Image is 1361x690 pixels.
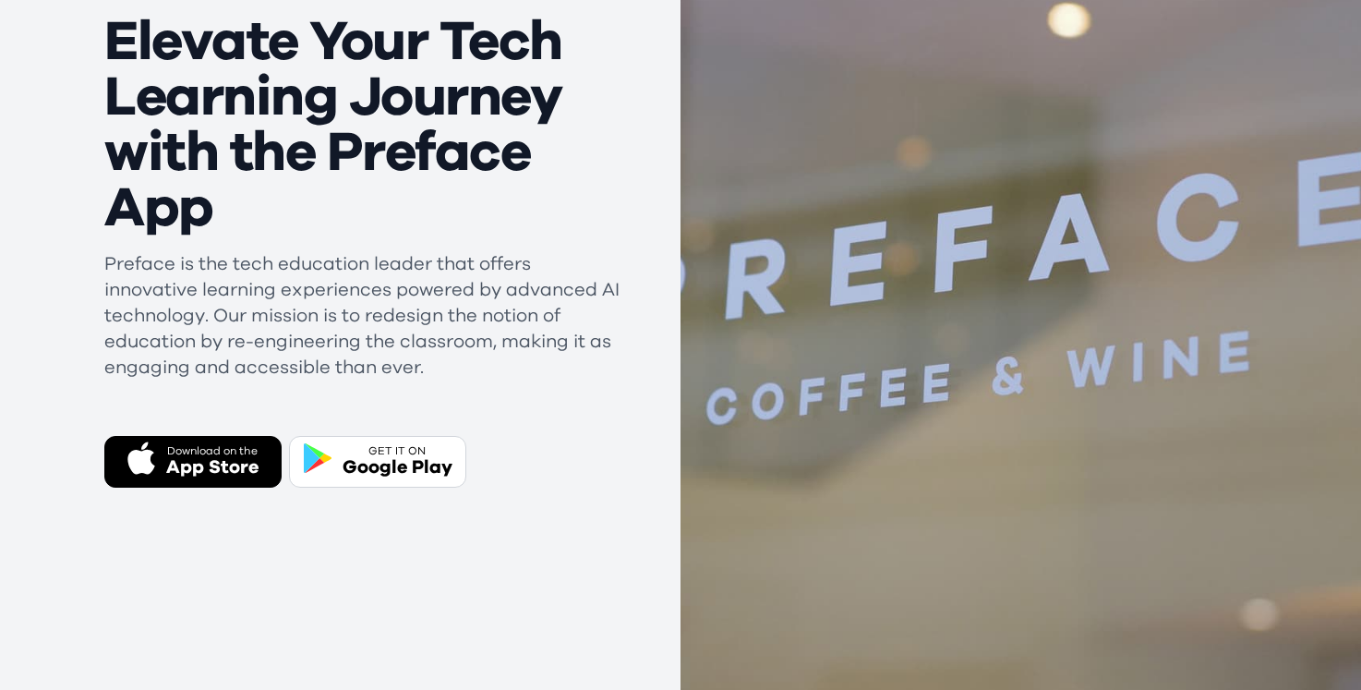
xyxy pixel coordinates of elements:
[289,436,466,488] button: GET IT ONGoogle Play
[166,443,259,458] div: Download on the
[343,443,452,458] div: GET IT ON
[104,436,282,488] button: Download on theApp Store
[104,251,621,381] p: Preface is the tech education leader that offers innovative learning experiences powered by advan...
[166,454,259,480] div: App Store
[104,15,621,236] h1: Elevate Your Tech Learning Journey with the Preface App
[343,454,452,480] div: Google Play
